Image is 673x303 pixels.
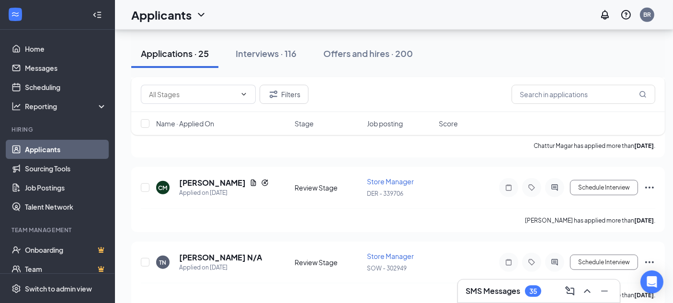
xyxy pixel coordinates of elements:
[367,119,403,128] span: Job posting
[25,284,92,293] div: Switch to admin view
[250,179,257,187] svg: Document
[25,159,107,178] a: Sourcing Tools
[597,283,612,299] button: Minimize
[295,258,361,267] div: Review Stage
[131,7,192,23] h1: Applicants
[599,285,610,297] svg: Minimize
[92,10,102,20] svg: Collapse
[25,140,107,159] a: Applicants
[534,142,655,150] p: Chattur Magar has applied more than .
[179,263,262,272] div: Applied on [DATE]
[644,182,655,193] svg: Ellipses
[268,89,279,100] svg: Filter
[25,78,107,97] a: Scheduling
[25,58,107,78] a: Messages
[11,284,21,293] svg: Settings
[240,90,248,98] svg: ChevronDown
[323,47,413,59] div: Offers and hires · 200
[634,292,654,299] b: [DATE]
[295,119,314,128] span: Stage
[549,258,560,266] svg: ActiveChat
[564,285,576,297] svg: ComposeMessage
[529,287,537,295] div: 35
[503,258,514,266] svg: Note
[620,9,632,21] svg: QuestionInfo
[525,216,655,224] p: [PERSON_NAME] has applied more than .
[643,11,651,19] div: BR
[466,286,520,296] h3: SMS Messages
[367,177,414,186] span: Store Manager
[149,89,236,100] input: All Stages
[295,183,361,192] div: Review Stage
[11,101,21,111] svg: Analysis
[634,217,654,224] b: [DATE]
[640,270,663,293] div: Open Intercom Messenger
[562,283,578,299] button: ComposeMessage
[25,178,107,197] a: Job Postings
[195,9,207,21] svg: ChevronDown
[367,190,403,197] span: DER - 339706
[11,226,105,234] div: Team Management
[526,258,537,266] svg: Tag
[512,85,655,104] input: Search in applications
[599,9,611,21] svg: Notifications
[580,283,595,299] button: ChevronUp
[11,10,20,19] svg: WorkstreamLogo
[160,258,167,267] div: TN
[11,125,105,134] div: Hiring
[25,101,107,111] div: Reporting
[570,255,638,270] button: Schedule Interview
[503,184,514,191] svg: Note
[549,184,560,191] svg: ActiveChat
[582,285,593,297] svg: ChevronUp
[526,184,537,191] svg: Tag
[236,47,297,59] div: Interviews · 116
[25,39,107,58] a: Home
[439,119,458,128] span: Score
[367,252,414,260] span: Store Manager
[159,184,168,192] div: CM
[639,90,647,98] svg: MagnifyingGlass
[260,85,308,104] button: Filter Filters
[156,119,214,128] span: Name · Applied On
[261,179,269,187] svg: Reapply
[141,47,209,59] div: Applications · 25
[179,178,246,188] h5: [PERSON_NAME]
[179,252,262,263] h5: [PERSON_NAME] N/A
[634,142,654,149] b: [DATE]
[179,188,269,198] div: Applied on [DATE]
[25,240,107,259] a: OnboardingCrown
[644,257,655,268] svg: Ellipses
[367,265,407,272] span: SOW - 302949
[25,259,107,279] a: TeamCrown
[570,180,638,195] button: Schedule Interview
[25,197,107,216] a: Talent Network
